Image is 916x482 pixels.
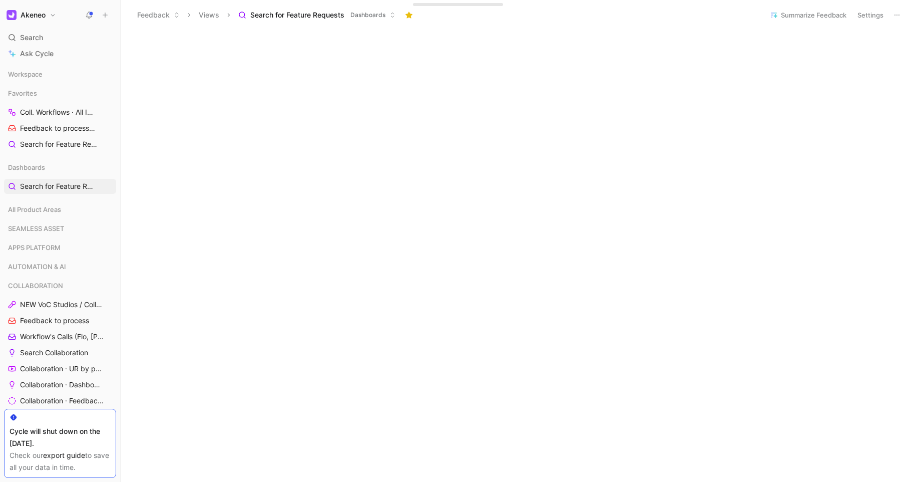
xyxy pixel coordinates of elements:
a: export guide [43,451,85,459]
button: Settings [853,8,888,22]
span: All Product Areas [8,204,61,214]
span: Dashboards [8,162,45,172]
div: SEAMLESS ASSET [4,221,116,239]
div: All Product Areas [4,202,116,220]
div: COLLABORATIONNEW VoC Studios / CollaborationFeedback to processWorkflow's Calls (Flo, [PERSON_NAM... [4,278,116,456]
div: Check our to save all your data in time. [10,449,111,473]
a: Collaboration · Feedback by source [4,393,116,408]
div: Workspace [4,67,116,82]
a: NEW VoC Studios / Collaboration [4,297,116,312]
span: Collaboration · Feedback by source [20,396,105,406]
span: Search for Feature Requests [20,139,99,150]
span: Search for Feature Requests [250,10,344,20]
a: Workflow's Calls (Flo, [PERSON_NAME], [PERSON_NAME]) [4,329,116,344]
a: Search for Feature Requests [4,137,116,152]
span: Search [20,32,43,44]
span: SEAMLESS ASSET [8,223,64,233]
span: APPS PLATFORM [8,243,61,253]
span: Workspace [8,69,43,79]
span: Workflow's Calls (Flo, [PERSON_NAME], [PERSON_NAME]) [20,332,108,342]
button: Views [194,8,224,23]
a: Ask Cycle [4,46,116,61]
div: Search [4,30,116,45]
button: AkeneoAkeneo [4,8,59,22]
a: Collaboration · Dashboard [4,377,116,392]
button: Summarize Feedback [765,8,851,22]
a: Search Collaboration [4,345,116,360]
span: Dashboards [350,10,385,20]
span: COLLABORATION [8,281,63,291]
a: Feedback to processCOLLABORATION [4,121,116,136]
span: NEW VoC Studios / Collaboration [20,300,104,310]
img: Akeneo [7,10,17,20]
button: Feedback [133,8,184,23]
span: Search for Feature Requests [20,181,95,191]
span: Search Collaboration [20,348,88,358]
div: DashboardsSearch for Feature Requests [4,160,116,194]
div: Cycle will shut down on the [DATE]. [10,425,111,449]
div: Dashboards [4,160,116,175]
div: COLLABORATION [4,278,116,293]
span: AUTOMATION & AI [8,262,66,272]
span: Ask Cycle [20,48,54,60]
div: APPS PLATFORM [4,240,116,255]
div: All Product Areas [4,202,116,217]
div: AUTOMATION & AI [4,259,116,277]
span: Coll. Workflows · All IMs [20,107,99,118]
a: Collaboration · UR by project [4,361,116,376]
div: AUTOMATION & AI [4,259,116,274]
div: Favorites [4,86,116,101]
span: Feedback to process [20,123,98,134]
span: Favorites [8,88,37,98]
span: Collaboration · Dashboard [20,380,103,390]
h1: Akeneo [21,11,46,20]
a: Coll. Workflows · All IMs [4,105,116,120]
span: Feedback to process [20,316,89,326]
button: Search for Feature RequestsDashboards [234,8,400,23]
a: Feedback to process [4,313,116,328]
span: Collaboration · UR by project [20,364,103,374]
a: Search for Feature Requests [4,179,116,194]
div: SEAMLESS ASSET [4,221,116,236]
div: APPS PLATFORM [4,240,116,258]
